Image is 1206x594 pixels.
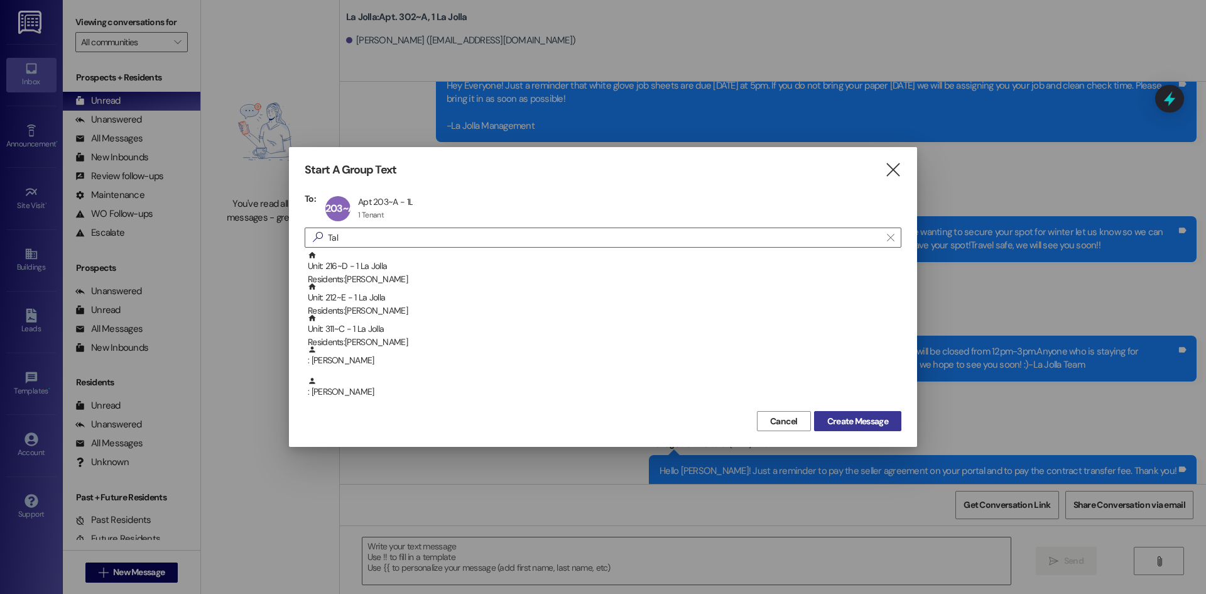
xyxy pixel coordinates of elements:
div: Unit: 216~D - 1 La JollaResidents:[PERSON_NAME] [305,251,901,282]
i:  [887,233,894,243]
div: : [PERSON_NAME] [305,377,901,408]
div: Unit: 311~C - 1 La Jolla [308,314,901,349]
span: Create Message [827,415,888,428]
div: Unit: 311~C - 1 La JollaResidents:[PERSON_NAME] [305,314,901,345]
div: : [PERSON_NAME] [308,377,901,399]
input: Search for any contact or apartment [328,229,881,246]
div: Residents: [PERSON_NAME] [308,336,901,349]
span: 203~A [325,202,354,215]
div: Residents: [PERSON_NAME] [308,273,901,286]
button: Create Message [814,411,901,431]
h3: Start A Group Text [305,163,396,177]
h3: To: [305,193,316,204]
button: Cancel [757,411,811,431]
div: Unit: 212~E - 1 La JollaResidents:[PERSON_NAME] [305,282,901,314]
div: : [PERSON_NAME] [308,345,901,367]
button: Clear text [881,228,901,247]
i:  [884,163,901,177]
i:  [308,231,328,244]
div: : [PERSON_NAME] [305,345,901,377]
span: Cancel [770,415,798,428]
div: Apt 203~A - 1L [358,196,413,207]
div: 1 Tenant [358,210,384,220]
div: Residents: [PERSON_NAME] [308,304,901,317]
div: Unit: 212~E - 1 La Jolla [308,282,901,318]
div: Unit: 216~D - 1 La Jolla [308,251,901,287]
